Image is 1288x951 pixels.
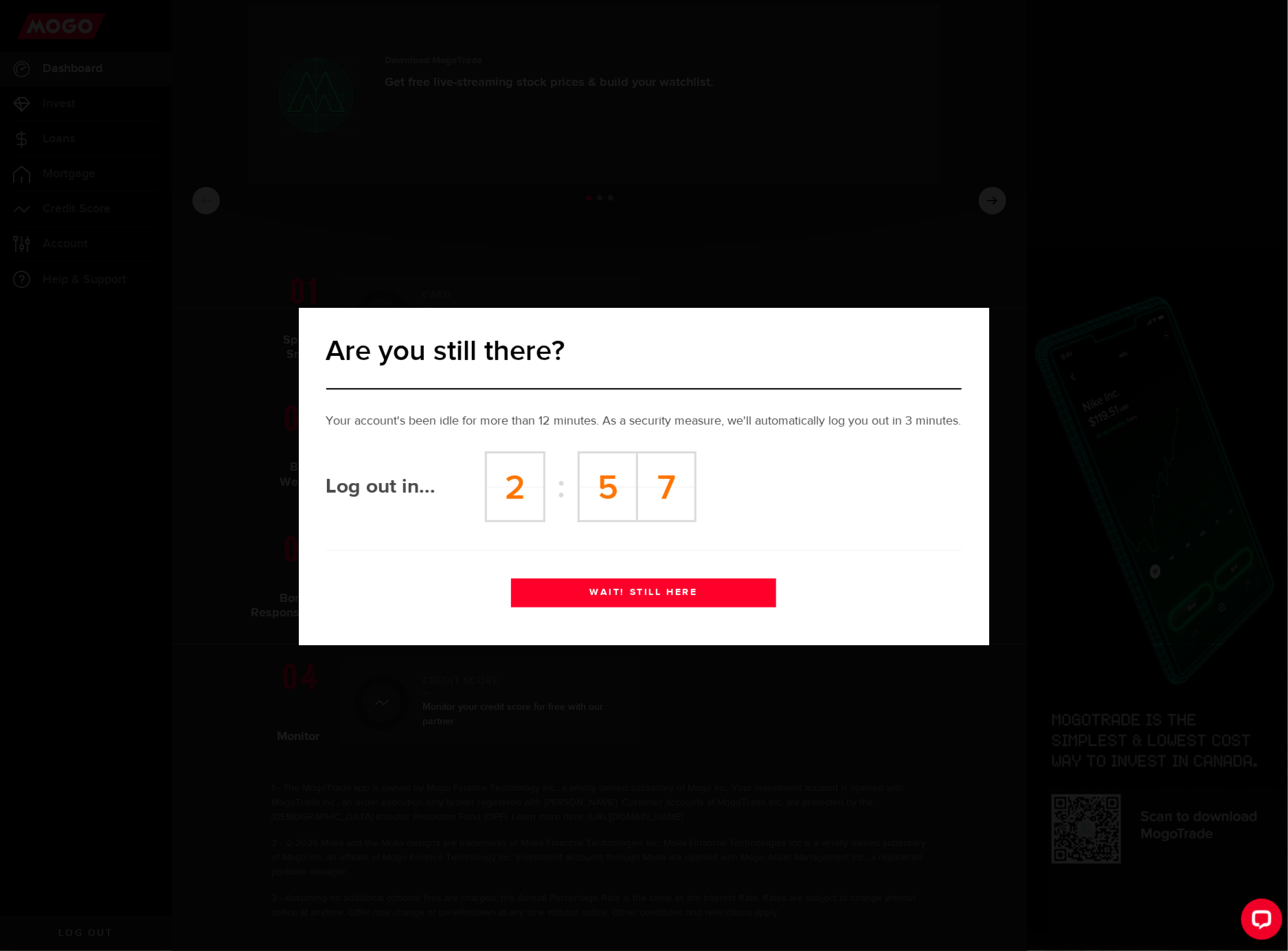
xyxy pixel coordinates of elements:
td: 5 [579,453,637,522]
iframe: LiveChat chat widget [1230,893,1288,951]
td: 7 [637,453,696,522]
td: : [544,453,579,522]
h2: Log out in... [326,479,485,495]
td: 2 [486,453,544,522]
p: Your account's been idle for more than 12 minutes. As a security measure, we'll automatically log... [326,412,962,431]
button: WAIT! STILL HERE [511,579,776,607]
h2: Are you still there? [326,334,962,370]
